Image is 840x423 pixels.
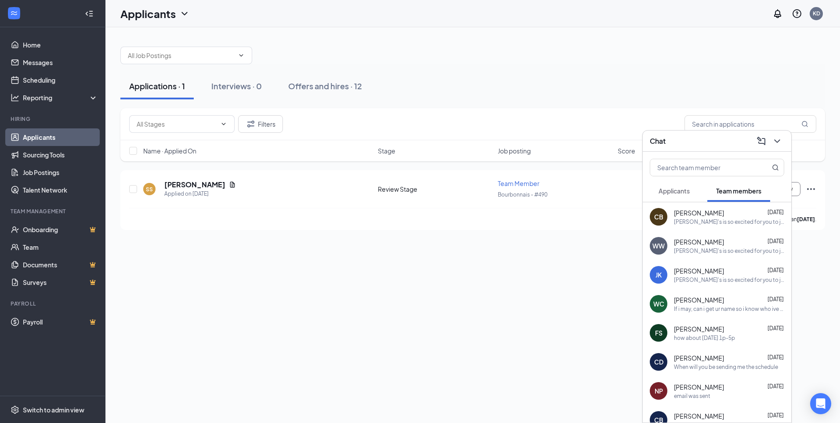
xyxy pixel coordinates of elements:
[674,325,724,333] span: [PERSON_NAME]
[650,136,666,146] h3: Chat
[674,276,784,284] div: [PERSON_NAME]'s is so excited for you to join our team! Do you know anyone else who might be inte...
[768,412,784,419] span: [DATE]
[754,134,768,148] button: ComposeMessage
[768,209,784,215] span: [DATE]
[211,80,262,91] div: Interviews · 0
[674,392,710,400] div: email was sent
[11,300,96,307] div: Payroll
[498,179,539,187] span: Team Member
[674,383,724,391] span: [PERSON_NAME]
[655,387,663,395] div: NP
[378,146,395,155] span: Stage
[674,363,778,371] div: When will you be sending me the schedule
[659,187,690,195] span: Applicants
[164,180,225,190] h5: [PERSON_NAME]
[792,8,802,19] svg: QuestionInfo
[23,181,98,199] a: Talent Network
[768,354,784,361] span: [DATE]
[23,128,98,146] a: Applicants
[652,241,665,250] div: WW
[23,146,98,164] a: Sourcing Tools
[768,325,784,332] span: [DATE]
[23,221,98,238] a: OnboardingCrown
[674,218,784,226] div: [PERSON_NAME]'s is so excited for you to join our team! Do you know anyone else who might be inte...
[801,120,808,128] svg: MagnifyingGlass
[288,80,362,91] div: Offers and hires · 12
[768,238,784,244] span: [DATE]
[179,8,190,19] svg: ChevronDown
[220,120,227,128] svg: ChevronDown
[674,295,724,304] span: [PERSON_NAME]
[23,54,98,71] a: Messages
[23,71,98,89] a: Scheduling
[674,237,724,246] span: [PERSON_NAME]
[768,383,784,390] span: [DATE]
[498,191,547,198] span: Bourbonnais - #490
[23,36,98,54] a: Home
[11,208,96,215] div: Team Management
[654,212,663,221] div: CB
[650,159,754,176] input: Search team member
[653,299,664,308] div: WC
[768,267,784,273] span: [DATE]
[23,256,98,273] a: DocumentsCrown
[674,247,784,255] div: [PERSON_NAME]'s is so excited for you to join our team! Do you know anyone else who might be inte...
[85,9,94,18] svg: Collapse
[655,270,662,279] div: JK
[120,6,176,21] h1: Applicants
[23,238,98,256] a: Team
[674,412,724,420] span: [PERSON_NAME]
[797,216,815,222] b: [DATE]
[674,354,724,362] span: [PERSON_NAME]
[129,80,185,91] div: Applications · 1
[498,146,531,155] span: Job posting
[674,305,784,313] div: If i may, can i get ur name so i know who ive been keeping in contact with?
[23,405,84,414] div: Switch to admin view
[768,296,784,303] span: [DATE]
[143,146,196,155] span: Name · Applied On
[772,8,783,19] svg: Notifications
[137,119,217,129] input: All Stages
[238,115,283,133] button: Filter Filters
[674,208,724,217] span: [PERSON_NAME]
[806,184,816,194] svg: Ellipses
[23,93,98,102] div: Reporting
[756,136,767,146] svg: ComposeMessage
[11,115,96,123] div: Hiring
[772,136,782,146] svg: ChevronDown
[11,93,19,102] svg: Analysis
[674,266,724,275] span: [PERSON_NAME]
[770,134,784,148] button: ChevronDown
[813,10,820,17] div: KD
[23,313,98,331] a: PayrollCrown
[810,393,831,414] div: Open Intercom Messenger
[238,52,245,59] svg: ChevronDown
[128,51,234,60] input: All Job Postings
[23,273,98,291] a: SurveysCrown
[146,186,153,193] div: SS
[378,185,492,193] div: Review Stage
[674,334,735,342] div: how about [DATE] 1p-5p
[684,115,816,133] input: Search in applications
[655,328,663,337] div: FS
[229,181,236,188] svg: Document
[246,119,256,129] svg: Filter
[11,405,19,414] svg: Settings
[716,187,761,195] span: Team members
[654,357,663,366] div: CD
[10,9,18,18] svg: WorkstreamLogo
[618,146,635,155] span: Score
[23,164,98,181] a: Job Postings
[772,164,779,171] svg: MagnifyingGlass
[164,190,236,198] div: Applied on [DATE]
